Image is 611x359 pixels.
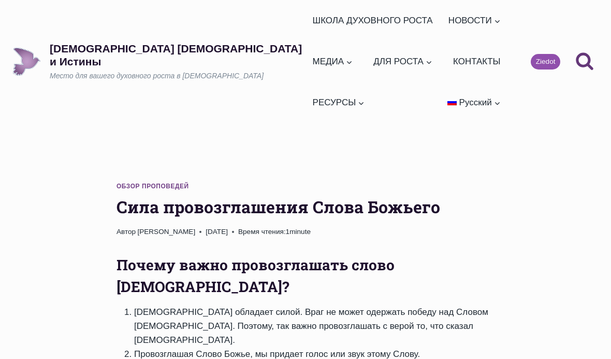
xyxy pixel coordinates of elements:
time: [DATE] [206,226,228,238]
span: НОВОСТИ [448,13,501,27]
h1: Сила провозглашения Слова Божьего [117,195,494,219]
li: [DEMOGRAPHIC_DATA] обладает силой. Враг не может одержать победу над Словом [DEMOGRAPHIC_DATA]. П... [134,305,494,348]
span: minute [289,228,311,236]
a: МЕДИА [308,41,357,82]
a: [DEMOGRAPHIC_DATA] [DEMOGRAPHIC_DATA] и ИстиныМесто для вашего духовного роста в [DEMOGRAPHIC_DATA] [12,42,308,81]
a: Обзор проповедей [117,183,189,190]
button: Показать форму поиска [571,48,599,76]
span: Время чтения: [238,228,286,236]
span: РЕСУРСЫ [313,95,365,109]
a: Русский [443,82,505,123]
a: Ziedot [531,54,560,70]
a: РЕСУРСЫ [308,82,369,123]
p: [DEMOGRAPHIC_DATA] [DEMOGRAPHIC_DATA] и Истины [50,42,308,68]
strong: Почему важно провозглашать слово [DEMOGRAPHIC_DATA]? [117,255,395,296]
p: Место для вашего духовного роста в [DEMOGRAPHIC_DATA] [50,71,308,81]
span: ДЛЯ РОСТА [373,54,432,68]
a: [PERSON_NAME] [137,228,195,236]
span: МЕДИА [313,54,353,68]
img: Draudze Gars un Patiesība [12,47,41,76]
span: 1 [238,226,311,238]
span: Русский [459,98,492,107]
span: Автор [117,226,136,238]
a: КОНТАКТЫ [448,41,505,82]
a: ДЛЯ РОСТА [369,41,437,82]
